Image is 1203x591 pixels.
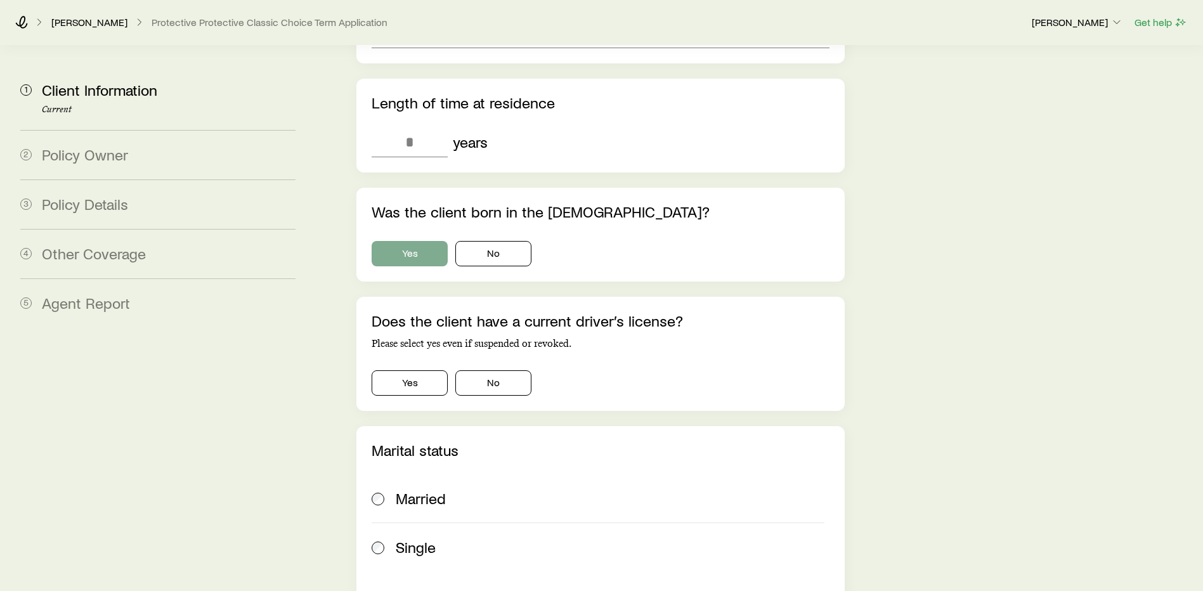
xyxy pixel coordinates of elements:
[455,241,531,266] button: No
[20,84,32,96] span: 1
[1031,15,1124,30] button: [PERSON_NAME]
[20,248,32,259] span: 4
[372,337,829,350] p: Please select yes even if suspended or revoked.
[42,294,130,312] span: Agent Report
[151,16,388,29] button: Protective Protective Classic Choice Term Application
[372,94,829,112] p: Length of time at residence
[372,370,448,396] button: Yes
[42,105,296,115] p: Current
[42,81,157,99] span: Client Information
[396,538,436,556] span: Single
[20,297,32,309] span: 5
[372,241,448,266] button: Yes
[20,149,32,160] span: 2
[396,490,446,507] span: Married
[372,493,384,505] input: Married
[1032,16,1123,29] p: [PERSON_NAME]
[51,16,128,29] a: [PERSON_NAME]
[455,370,531,396] button: No
[372,312,829,330] p: Does the client have a current driver’s license?
[42,244,146,263] span: Other Coverage
[42,145,128,164] span: Policy Owner
[453,133,488,151] div: years
[372,441,829,459] p: Marital status
[1134,15,1188,30] button: Get help
[42,195,128,213] span: Policy Details
[372,542,384,554] input: Single
[372,203,829,221] p: Was the client born in the [DEMOGRAPHIC_DATA]?
[20,198,32,210] span: 3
